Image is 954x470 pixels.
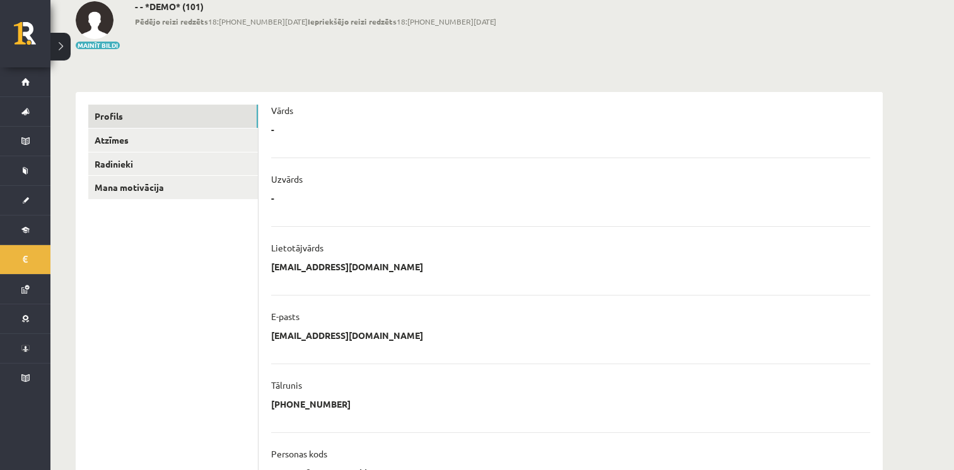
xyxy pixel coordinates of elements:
[271,261,423,272] p: [EMAIL_ADDRESS][DOMAIN_NAME]
[271,192,274,203] p: -
[88,152,258,176] a: Radinieki
[88,176,258,199] a: Mana motivācija
[271,242,323,253] p: Lietotājvārds
[271,379,302,391] p: Tālrunis
[76,42,120,49] button: Mainīt bildi
[88,105,258,128] a: Profils
[308,16,397,26] b: Iepriekšējo reizi redzēts
[271,173,303,185] p: Uzvārds
[271,311,300,322] p: E-pasts
[135,16,496,27] span: 18:[PHONE_NUMBER][DATE] 18:[PHONE_NUMBER][DATE]
[271,330,423,341] p: [EMAIL_ADDRESS][DOMAIN_NAME]
[271,398,351,410] p: [PHONE_NUMBER]
[135,1,496,12] h2: - - *DEMO* (101)
[14,22,50,54] a: Rīgas 1. Tālmācības vidusskola
[271,123,274,135] p: -
[76,1,113,39] img: - -
[135,16,208,26] b: Pēdējo reizi redzēts
[88,129,258,152] a: Atzīmes
[271,105,293,116] p: Vārds
[271,448,327,459] p: Personas kods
